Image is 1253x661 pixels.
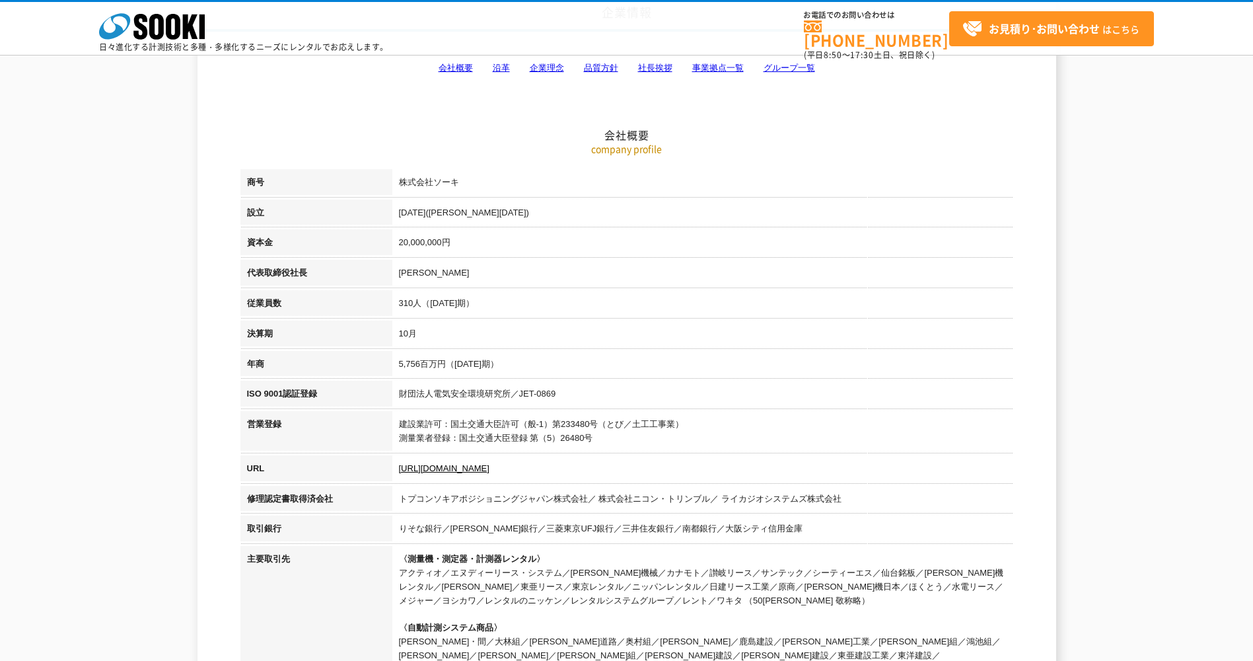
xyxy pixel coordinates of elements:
th: 営業登録 [240,411,392,455]
th: 年商 [240,351,392,381]
th: 決算期 [240,321,392,351]
span: 17:30 [850,49,874,61]
span: はこちら [962,19,1139,39]
p: 日々進化する計測技術と多種・多様化するニーズにレンタルでお応えします。 [99,43,388,51]
a: [PHONE_NUMBER] [804,20,949,48]
a: 会社概要 [439,63,473,73]
td: [PERSON_NAME] [392,260,1013,290]
span: (平日 ～ 土日、祝日除く) [804,49,935,61]
a: 品質方針 [584,63,618,73]
td: 建設業許可：国土交通大臣許可（般-1）第233480号（とび／土工工事業） 測量業者登録：国土交通大臣登録 第（5）26480号 [392,411,1013,455]
th: ISO 9001認証登録 [240,381,392,411]
th: 設立 [240,200,392,230]
th: 商号 [240,169,392,200]
th: 従業員数 [240,290,392,321]
span: 8:50 [824,49,842,61]
th: 代表取締役社長 [240,260,392,290]
td: 財団法人電気安全環境研究所／JET-0869 [392,381,1013,411]
span: 〈測量機・測定器・計測器レンタル〉 [399,554,545,564]
td: トプコンソキアポジショニングジャパン株式会社／ 株式会社ニコン・トリンブル／ ライカジオシステムズ株式会社 [392,486,1013,516]
a: お見積り･お問い合わせはこちら [949,11,1154,46]
td: 10月 [392,321,1013,351]
td: りそな銀行／[PERSON_NAME]銀行／三菱東京UFJ銀行／三井住友銀行／南都銀行／大阪シティ信用金庫 [392,516,1013,546]
th: URL [240,455,392,486]
td: [DATE]([PERSON_NAME][DATE]) [392,200,1013,230]
th: 修理認定書取得済会社 [240,486,392,516]
td: 株式会社ソーキ [392,169,1013,200]
p: company profile [240,142,1013,156]
a: [URL][DOMAIN_NAME] [399,463,489,473]
a: 沿革 [493,63,510,73]
th: 取引銀行 [240,516,392,546]
td: 310人（[DATE]期） [392,290,1013,321]
span: お電話でのお問い合わせは [804,11,949,19]
a: グループ一覧 [764,63,815,73]
td: 5,756百万円（[DATE]期） [392,351,1013,381]
span: 〈自動計測システム商品〉 [399,623,502,633]
td: 20,000,000円 [392,229,1013,260]
a: 企業理念 [530,63,564,73]
strong: お見積り･お問い合わせ [989,20,1100,36]
a: 社長挨拶 [638,63,672,73]
th: 資本金 [240,229,392,260]
a: 事業拠点一覧 [692,63,744,73]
